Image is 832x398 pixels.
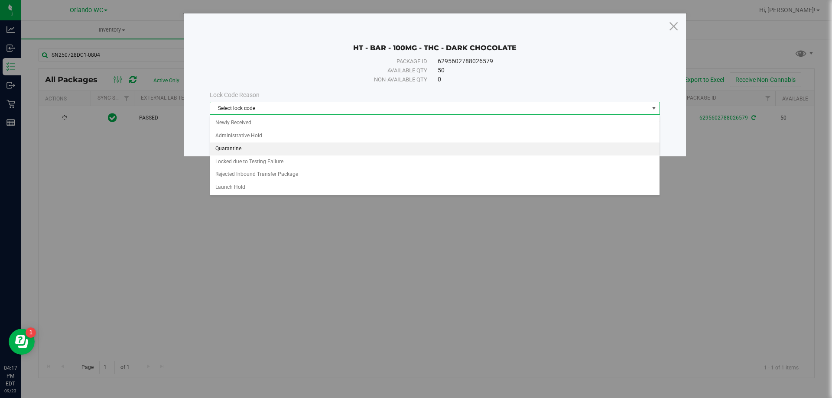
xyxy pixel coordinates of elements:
[210,116,660,129] li: Newly Received
[210,142,660,155] li: Quarantine
[210,181,660,194] li: Launch Hold
[26,327,36,338] iframe: Resource center unread badge
[438,75,640,84] div: 0
[229,66,427,75] div: Available qty
[210,91,260,98] span: Lock Code Reason
[9,329,35,355] iframe: Resource center
[438,57,640,66] div: 6295602788026579
[229,57,427,66] div: Package ID
[210,155,660,168] li: Locked due to Testing Failure
[229,75,427,84] div: Non-available qty
[210,102,649,114] span: Select lock code
[649,102,660,114] span: select
[210,129,660,142] li: Administrative Hold
[210,168,660,181] li: Rejected Inbound Transfer Package
[438,66,640,75] div: 50
[210,31,660,52] div: HT - BAR - 100MG - THC - DARK CHOCOLATE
